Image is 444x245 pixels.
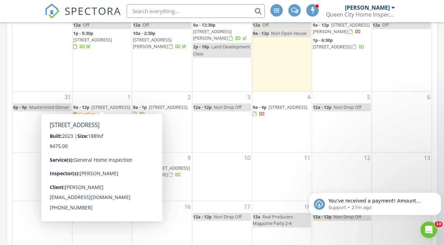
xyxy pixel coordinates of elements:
[13,104,27,110] span: 6p - 9p
[246,92,252,103] a: Go to September 3, 2025
[435,222,443,227] span: 10
[345,4,390,11] div: [PERSON_NAME]
[303,152,312,163] a: Go to September 11, 2025
[262,22,269,28] span: Off
[193,44,250,56] span: Land Development Class
[252,91,312,152] td: Go to September 4, 2025
[132,9,192,92] td: Go to August 26, 2025
[73,103,131,118] a: 9a - 12p [STREET_ADDRESS] Confirm
[269,104,307,110] span: [STREET_ADDRESS]
[313,21,371,36] a: 9a - 12p [STREET_ADDRESS][PERSON_NAME]
[133,165,190,178] a: 9a - 12p [STREET_ADDRESS][PERSON_NAME]
[312,152,371,201] td: Go to September 12, 2025
[65,3,121,18] span: SPECTORA
[66,152,72,163] a: Go to September 7, 2025
[252,9,312,92] td: Go to August 28, 2025
[193,28,232,41] span: [STREET_ADDRESS][PERSON_NAME]
[73,104,130,110] a: 9a - 12p [STREET_ADDRESS]
[63,92,72,103] a: Go to August 31, 2025
[29,104,69,110] span: Mastermind Dinner
[253,214,260,220] span: 12a
[214,214,242,220] span: Nori Drop Off
[373,22,380,28] span: 12a
[73,119,131,127] a: 1p [STREET_ADDRESS]
[313,22,329,28] span: 9a - 12p
[133,29,191,51] a: 10a - 2:30p [STREET_ADDRESS][PERSON_NAME]
[312,9,371,92] td: Go to August 29, 2025
[313,104,331,110] span: 12a - 12p
[186,92,192,103] a: Go to September 2, 2025
[313,22,370,35] a: 9a - 12p [STREET_ADDRESS][PERSON_NAME]
[192,91,252,152] td: Go to September 3, 2025
[123,201,132,212] a: Go to September 15, 2025
[133,165,149,171] span: 9a - 12p
[80,119,119,125] span: [STREET_ADDRESS]
[91,104,130,110] span: [STREET_ADDRESS]
[73,37,112,43] span: [STREET_ADDRESS]
[193,104,212,110] span: 12a - 12p
[149,104,187,110] span: [STREET_ADDRESS]
[126,152,132,163] a: Go to September 8, 2025
[12,91,72,152] td: Go to August 31, 2025
[253,104,267,110] span: 9a - 4p
[366,92,371,103] a: Go to September 5, 2025
[12,9,72,92] td: Go to August 24, 2025
[183,201,192,212] a: Go to September 16, 2025
[73,119,78,125] span: 1p
[133,22,141,28] span: 12a
[426,92,432,103] a: Go to September 6, 2025
[133,104,187,117] a: 9a - 1p [STREET_ADDRESS]
[271,30,307,36] span: Nori Open House
[193,44,209,50] span: 2p - 10p
[133,164,191,179] a: 9a - 12p [STREET_ADDRESS][PERSON_NAME]
[12,152,72,201] td: Go to September 7, 2025
[253,214,293,226] span: Real Producers Magazine Party 2-4
[382,22,389,28] span: Off
[372,9,432,92] td: Go to August 30, 2025
[63,201,72,212] a: Go to September 14, 2025
[83,22,89,28] span: Off
[186,152,192,163] a: Go to September 9, 2025
[72,9,132,92] td: Go to August 25, 2025
[133,30,187,49] a: 10a - 2:30p [STREET_ADDRESS][PERSON_NAME]
[306,92,312,103] a: Go to September 4, 2025
[313,37,333,43] span: 1p - 6:30p
[193,21,251,43] a: 9a - 12:30p [STREET_ADDRESS][PERSON_NAME]
[192,9,252,92] td: Go to August 27, 2025
[193,22,248,41] a: 9a - 12:30p [STREET_ADDRESS][PERSON_NAME]
[127,4,265,18] input: Search everything...
[133,30,155,36] span: 10a - 2:30p
[45,9,121,24] a: SPECTORA
[73,111,96,117] a: Confirm
[253,22,260,28] span: 12a
[303,201,312,212] a: Go to September 18, 2025
[73,30,112,49] a: 1p - 5:30p [STREET_ADDRESS]
[372,91,432,152] td: Go to September 6, 2025
[143,22,149,28] span: Off
[313,44,351,50] span: [STREET_ADDRESS]
[313,37,365,50] a: 1p - 6:30p [STREET_ADDRESS]
[45,3,60,19] img: The Best Home Inspection Software - Spectora
[253,30,269,36] span: 9a - 12p
[73,29,131,51] a: 1p - 5:30p [STREET_ADDRESS]
[79,111,96,117] div: Confirm
[73,119,126,125] a: 1p [STREET_ADDRESS]
[72,91,132,152] td: Go to September 1, 2025
[193,22,215,28] span: 9a - 12:30p
[94,173,122,179] span: Nori Drop Off
[73,165,81,171] span: 12a
[312,91,371,152] td: Go to September 5, 2025
[372,152,432,201] td: Go to September 13, 2025
[73,30,93,36] span: 1p - 5:30p
[133,37,172,49] span: [STREET_ADDRESS][PERSON_NAME]
[252,152,312,201] td: Go to September 11, 2025
[73,104,89,110] span: 9a - 12p
[306,178,444,226] iframe: Intercom notifications message
[243,152,252,163] a: Go to September 10, 2025
[133,165,190,178] span: [STREET_ADDRESS][PERSON_NAME]
[313,22,370,35] span: [STREET_ADDRESS][PERSON_NAME]
[132,152,192,201] td: Go to September 9, 2025
[313,36,371,51] a: 1p - 6:30p [STREET_ADDRESS]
